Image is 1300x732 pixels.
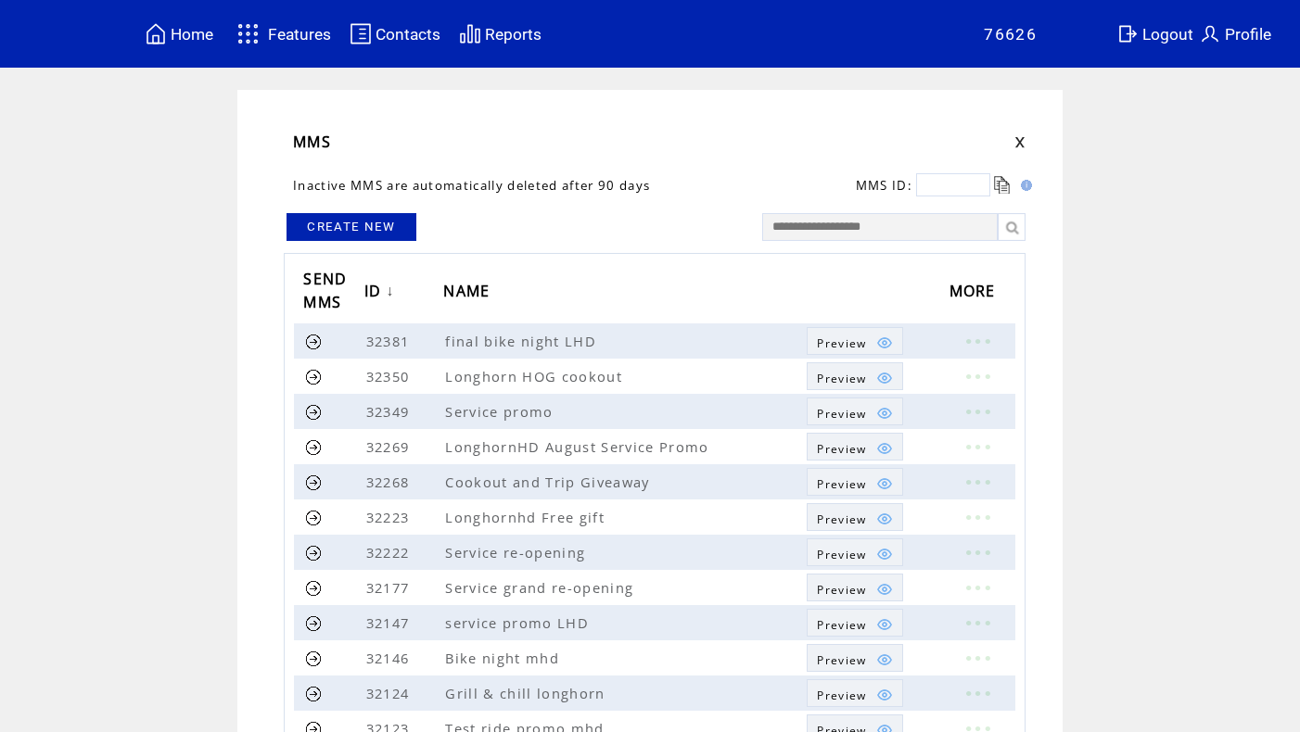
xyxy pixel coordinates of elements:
[807,468,902,496] a: Preview
[366,437,414,456] span: 32269
[817,441,866,457] span: Show MMS preview
[807,644,902,672] a: Preview
[876,546,893,562] img: eye.png
[459,22,481,45] img: chart.svg
[876,581,893,598] img: eye.png
[366,508,414,526] span: 32223
[445,473,654,491] span: Cookout and Trip Giveaway
[445,402,557,421] span: Service promo
[364,276,387,310] span: ID
[817,547,866,562] span: Show MMS preview
[445,578,638,597] span: Service grand re-opening
[1196,19,1274,48] a: Profile
[445,332,601,350] span: final bike night LHD
[1114,19,1196,48] a: Logout
[366,473,414,491] span: 32268
[876,334,893,351] img: eye.png
[366,613,414,632] span: 32147
[364,275,400,309] a: ID↓
[876,405,893,422] img: eye.png
[817,652,866,668] span: Show MMS preview
[445,684,609,702] span: Grill & chill longhorn
[350,22,372,45] img: contacts.svg
[807,362,902,390] a: Preview
[807,398,902,425] a: Preview
[807,503,902,531] a: Preview
[876,475,893,492] img: eye.png
[366,543,414,562] span: 32222
[171,25,213,44] span: Home
[817,617,866,633] span: Show MMS preview
[950,276,1000,310] span: MORE
[366,332,414,350] span: 32381
[293,177,650,194] span: Inactive MMS are automatically deleted after 90 days
[817,582,866,598] span: Show MMS preview
[817,406,866,422] span: Show MMS preview
[445,367,627,385] span: Longhorn HOG cookout
[817,476,866,492] span: Show MMS preview
[443,275,499,309] a: NAME
[366,649,414,667] span: 32146
[876,616,893,633] img: eye.png
[445,508,609,526] span: Longhornhd Free gift
[817,371,866,386] span: Show MMS preview
[1142,25,1193,44] span: Logout
[876,440,893,457] img: eye.png
[145,22,167,45] img: home.svg
[876,511,893,527] img: eye.png
[456,19,544,48] a: Reports
[443,276,494,310] span: NAME
[229,16,334,52] a: Features
[287,213,416,241] a: CREATE NEW
[347,19,443,48] a: Contacts
[366,402,414,421] span: 32349
[445,613,593,632] span: service promo LHD
[817,335,866,351] span: Show MMS preview
[817,511,866,527] span: Show MMS preview
[807,609,902,637] a: Preview
[445,649,564,667] span: Bike night mhd
[303,264,347,322] span: SEND MMS
[376,25,440,44] span: Contacts
[817,688,866,703] span: Show MMS preview
[856,177,912,194] span: MMS ID:
[984,25,1037,44] span: 76626
[876,687,893,703] img: eye.png
[1116,22,1139,45] img: exit.svg
[232,19,264,49] img: features.svg
[807,538,902,566] a: Preview
[445,543,590,562] span: Service re-opening
[366,367,414,385] span: 32350
[485,25,542,44] span: Reports
[807,574,902,601] a: Preview
[876,651,893,668] img: eye.png
[807,433,902,461] a: Preview
[142,19,216,48] a: Home
[293,132,331,152] span: MMS
[1015,180,1032,191] img: help.gif
[268,25,331,44] span: Features
[445,437,713,456] span: LonghornHD August Service Promo
[807,679,902,707] a: Preview
[807,327,902,355] a: Preview
[876,370,893,386] img: eye.png
[1199,22,1221,45] img: profile.svg
[366,578,414,597] span: 32177
[1225,25,1271,44] span: Profile
[366,684,414,702] span: 32124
